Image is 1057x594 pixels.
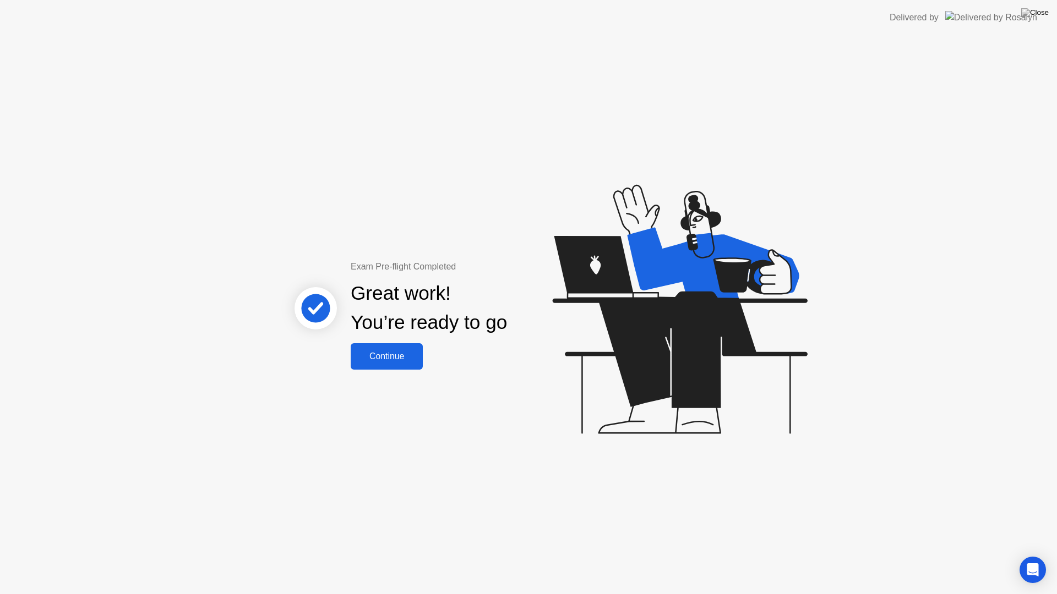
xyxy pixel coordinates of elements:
div: Exam Pre-flight Completed [351,260,578,273]
div: Great work! You’re ready to go [351,279,507,337]
div: Continue [354,351,419,361]
img: Close [1021,8,1049,17]
img: Delivered by Rosalyn [945,11,1037,24]
button: Continue [351,343,423,370]
div: Delivered by [890,11,939,24]
div: Open Intercom Messenger [1020,557,1046,583]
